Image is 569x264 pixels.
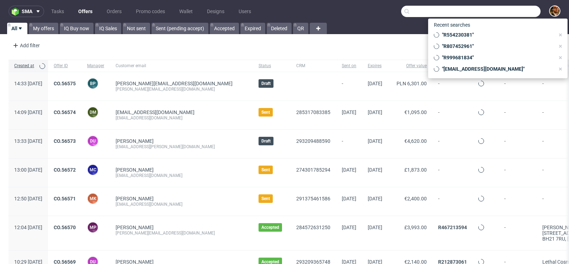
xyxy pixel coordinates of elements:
span: [DATE] [368,225,382,230]
span: CRM [296,63,330,69]
span: sma [22,9,32,14]
span: [DATE] [368,109,382,115]
a: Expired [240,23,265,34]
span: Customer email [116,63,247,69]
figcaption: MK [88,194,98,204]
span: "R554230381" [439,31,555,38]
span: - [342,138,356,150]
a: IQ Sales [95,23,121,34]
img: logo [12,7,22,16]
span: Accepted [261,225,279,230]
span: - [504,81,531,92]
a: 274301785294 [296,167,330,173]
span: Offer value [394,63,427,69]
span: - [438,167,467,178]
a: 284572631250 [296,225,330,230]
span: [DATE] [342,196,356,201]
span: 14:09 [DATE] [14,109,42,115]
span: [DATE] [368,81,382,86]
a: IQ Buy now [60,23,94,34]
span: Offer ID [54,63,76,69]
a: Not sent [123,23,150,34]
span: "R999681834" [439,54,555,61]
a: [PERSON_NAME] [116,225,154,230]
a: 293209488590 [296,138,330,144]
figcaption: DM [88,107,98,117]
span: - [342,81,356,92]
a: CO.56570 [54,225,76,230]
span: PLN 6,301.00 [397,81,427,86]
span: - [438,81,467,92]
span: [DATE] [368,167,382,173]
div: [PERSON_NAME][EMAIL_ADDRESS][DOMAIN_NAME] [116,86,247,92]
span: [DATE] [368,196,382,201]
a: Deleted [267,23,292,34]
a: [PERSON_NAME] [116,196,154,201]
span: 13:33 [DATE] [14,138,42,144]
span: "[EMAIL_ADDRESS][DOMAIN_NAME]" [439,65,555,72]
a: Orders [102,6,126,17]
a: CO.56573 [54,138,76,144]
span: - [438,196,467,207]
img: Matteo Corsico [550,6,560,16]
figcaption: BP [88,79,98,88]
a: Tasks [47,6,68,17]
span: Sent [261,167,270,173]
span: Created at [14,63,37,69]
a: Sent (pending accept) [151,23,208,34]
a: CO.56572 [54,167,76,173]
a: R467213594 [438,225,467,230]
span: - [438,109,467,121]
a: All [7,23,27,34]
a: CO.56574 [54,109,76,115]
div: Add filter [10,40,41,51]
a: [PERSON_NAME] [116,138,154,144]
figcaption: MP [88,222,98,232]
a: CO.56575 [54,81,76,86]
span: [DATE] [342,225,356,230]
span: Recent searches [431,19,473,31]
span: £1,873.00 [404,167,427,173]
span: [DATE] [342,109,356,115]
span: 13:00 [DATE] [14,167,42,173]
a: 285317083385 [296,109,330,115]
a: QR [293,23,308,34]
div: [EMAIL_ADDRESS][DOMAIN_NAME] [116,115,247,121]
span: £3,993.00 [404,225,427,230]
a: Designs [203,6,229,17]
span: Sent on [342,63,356,69]
a: CO.56571 [54,196,76,201]
span: 12:50 [DATE] [14,196,42,201]
span: €1,095.00 [404,109,427,115]
span: - [504,138,531,150]
span: [DATE] [342,167,356,173]
a: Promo codes [132,6,169,17]
div: [PERSON_NAME][EMAIL_ADDRESS][DOMAIN_NAME] [116,230,247,236]
span: - [504,109,531,121]
span: - [504,196,531,207]
span: - [504,225,531,242]
div: [EMAIL_ADDRESS][PERSON_NAME][DOMAIN_NAME] [116,144,247,150]
div: [EMAIL_ADDRESS][DOMAIN_NAME] [116,173,247,178]
a: Accepted [210,23,239,34]
a: 291375461586 [296,196,330,201]
div: [EMAIL_ADDRESS][DOMAIN_NAME] [116,201,247,207]
span: - [438,138,467,150]
span: [EMAIL_ADDRESS][DOMAIN_NAME] [116,109,195,115]
a: Wallet [175,6,197,17]
span: €2,400.00 [404,196,427,201]
figcaption: MC [88,165,98,175]
span: 12:04 [DATE] [14,225,42,230]
span: Draft [261,81,271,86]
span: [PERSON_NAME][EMAIL_ADDRESS][DOMAIN_NAME] [116,81,233,86]
span: Manager [87,63,104,69]
span: 14:33 [DATE] [14,81,42,86]
a: Users [234,6,255,17]
span: Draft [261,138,271,144]
span: Expires [368,63,382,69]
span: [DATE] [368,138,382,144]
a: Offers [74,6,97,17]
a: [PERSON_NAME] [116,167,154,173]
button: sma [9,6,44,17]
span: Status [259,63,285,69]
